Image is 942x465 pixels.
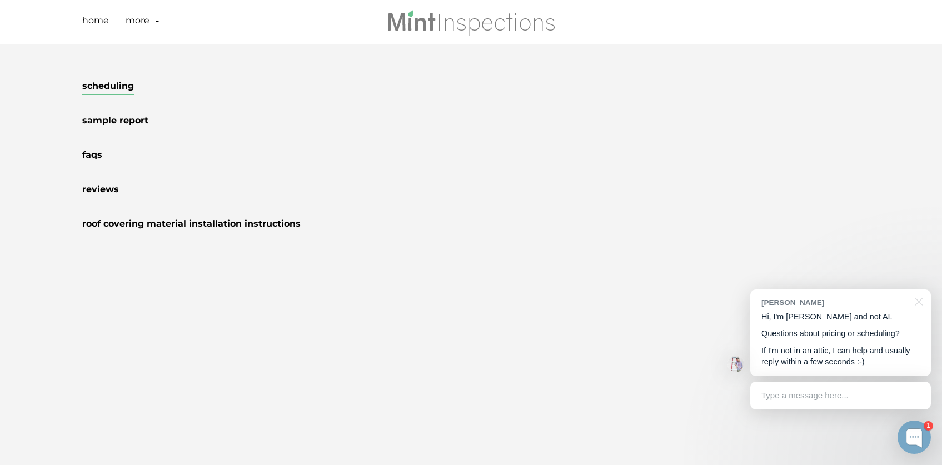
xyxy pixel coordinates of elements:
[82,184,119,198] a: Reviews
[82,81,134,95] a: Scheduling
[761,297,909,308] div: [PERSON_NAME]
[761,311,920,323] p: Hi, I'm [PERSON_NAME] and not AI.
[761,345,920,368] p: If I'm not in an attic, I can help and usually reply within a few seconds :-)
[727,356,744,372] img: Josh Molleur
[761,328,920,339] p: Questions about pricing or scheduling?
[126,14,149,31] a: More
[386,9,556,36] img: Mint Inspections
[924,421,933,431] div: 1
[82,115,148,129] a: Sample Report
[82,149,102,164] a: FAQs
[750,382,931,409] div: Type a message here...
[155,14,160,31] a: -
[82,14,109,31] a: Home
[82,218,301,233] a: Roof Covering Material Installation Instructions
